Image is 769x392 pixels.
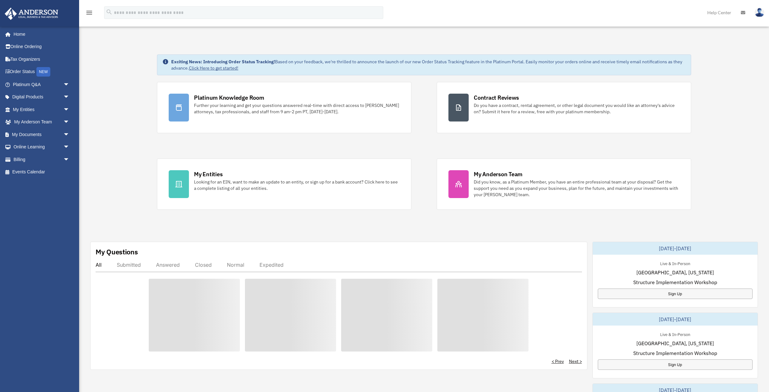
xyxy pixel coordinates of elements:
[4,78,79,91] a: Platinum Q&Aarrow_drop_down
[474,94,519,102] div: Contract Reviews
[63,141,76,154] span: arrow_drop_down
[655,331,695,337] div: Live & In-Person
[194,102,400,115] div: Further your learning and get your questions answered real-time with direct access to [PERSON_NAM...
[633,349,717,357] span: Structure Implementation Workshop
[194,179,400,191] div: Looking for an EIN, want to make an update to an entity, or sign up for a bank account? Click her...
[598,289,753,299] a: Sign Up
[63,103,76,116] span: arrow_drop_down
[3,8,60,20] img: Anderson Advisors Platinum Portal
[4,103,79,116] a: My Entitiesarrow_drop_down
[157,159,411,210] a: My Entities Looking for an EIN, want to make an update to an entity, or sign up for a bank accoun...
[4,128,79,141] a: My Documentsarrow_drop_down
[63,91,76,104] span: arrow_drop_down
[4,65,79,78] a: Order StatusNEW
[4,53,79,65] a: Tax Organizers
[194,94,264,102] div: Platinum Knowledge Room
[195,262,212,268] div: Closed
[96,262,102,268] div: All
[437,82,691,133] a: Contract Reviews Do you have a contract, rental agreement, or other legal document you would like...
[755,8,764,17] img: User Pic
[171,59,686,71] div: Based on your feedback, we're thrilled to announce the launch of our new Order Status Tracking fe...
[36,67,50,77] div: NEW
[474,179,679,198] div: Did you know, as a Platinum Member, you have an entire professional team at your disposal? Get th...
[598,359,753,370] a: Sign Up
[4,116,79,128] a: My Anderson Teamarrow_drop_down
[156,262,180,268] div: Answered
[117,262,141,268] div: Submitted
[63,153,76,166] span: arrow_drop_down
[474,102,679,115] div: Do you have a contract, rental agreement, or other legal document you would like an attorney's ad...
[4,91,79,103] a: Digital Productsarrow_drop_down
[636,269,714,276] span: [GEOGRAPHIC_DATA], [US_STATE]
[593,313,758,326] div: [DATE]-[DATE]
[157,82,411,133] a: Platinum Knowledge Room Further your learning and get your questions answered real-time with dire...
[4,153,79,166] a: Billingarrow_drop_down
[259,262,284,268] div: Expedited
[171,59,275,65] strong: Exciting News: Introducing Order Status Tracking!
[4,28,76,40] a: Home
[474,170,522,178] div: My Anderson Team
[552,358,564,364] a: < Prev
[437,159,691,210] a: My Anderson Team Did you know, as a Platinum Member, you have an entire professional team at your...
[636,339,714,347] span: [GEOGRAPHIC_DATA], [US_STATE]
[106,9,113,16] i: search
[655,260,695,266] div: Live & In-Person
[85,11,93,16] a: menu
[4,40,79,53] a: Online Ordering
[85,9,93,16] i: menu
[593,242,758,255] div: [DATE]-[DATE]
[63,78,76,91] span: arrow_drop_down
[4,141,79,153] a: Online Learningarrow_drop_down
[63,128,76,141] span: arrow_drop_down
[633,278,717,286] span: Structure Implementation Workshop
[63,116,76,129] span: arrow_drop_down
[569,358,582,364] a: Next >
[189,65,238,71] a: Click Here to get started!
[4,166,79,178] a: Events Calendar
[96,247,138,257] div: My Questions
[227,262,244,268] div: Normal
[194,170,222,178] div: My Entities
